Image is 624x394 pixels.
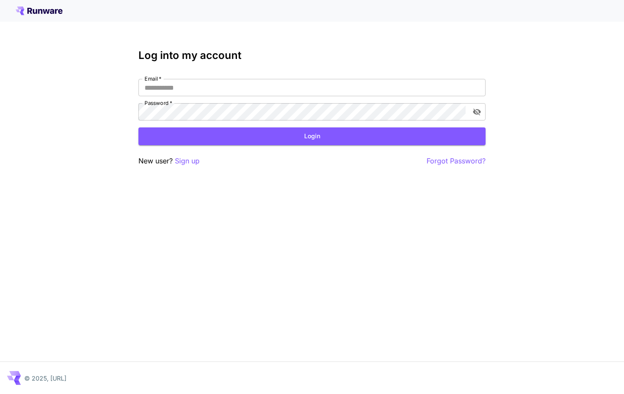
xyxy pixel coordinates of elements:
[427,156,486,166] button: Forgot Password?
[24,374,66,383] p: © 2025, [URL]
[469,104,485,120] button: toggle password visibility
[175,156,200,166] button: Sign up
[145,99,172,107] label: Password
[138,156,200,166] p: New user?
[138,127,486,145] button: Login
[138,49,486,62] h3: Log into my account
[145,75,161,82] label: Email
